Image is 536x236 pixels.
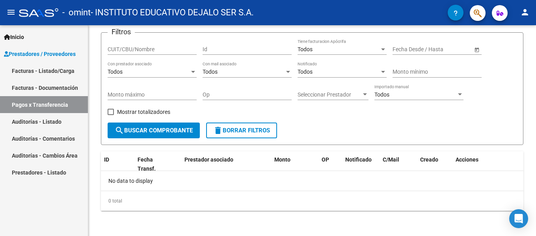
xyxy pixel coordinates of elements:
datatable-header-cell: Fecha Transf. [134,151,170,177]
span: Seleccionar Prestador [298,91,361,98]
mat-icon: person [520,7,530,17]
span: Borrar Filtros [213,127,270,134]
span: Prestador asociado [184,156,233,163]
div: No data to display [101,171,523,191]
datatable-header-cell: Acciones [452,151,523,177]
mat-icon: search [115,126,124,135]
span: Notificado [345,156,372,163]
span: Buscar Comprobante [115,127,193,134]
datatable-header-cell: ID [101,151,134,177]
button: Open calendar [473,45,481,54]
span: Creado [420,156,438,163]
span: - omint [62,4,91,21]
input: Fecha fin [428,46,467,53]
datatable-header-cell: OP [318,151,342,177]
span: Inicio [4,33,24,41]
span: Todos [108,69,123,75]
datatable-header-cell: Monto [271,151,318,177]
span: Todos [298,46,313,52]
div: Open Intercom Messenger [509,209,528,228]
mat-icon: menu [6,7,16,17]
span: Prestadores / Proveedores [4,50,76,58]
datatable-header-cell: Notificado [342,151,380,177]
span: Todos [374,91,389,98]
datatable-header-cell: C/Mail [380,151,417,177]
span: Fecha Transf. [138,156,156,172]
span: Acciones [456,156,478,163]
span: Todos [298,69,313,75]
span: OP [322,156,329,163]
span: Todos [203,69,218,75]
mat-icon: delete [213,126,223,135]
span: ID [104,156,109,163]
input: Fecha inicio [393,46,421,53]
button: Buscar Comprobante [108,123,200,138]
h3: Filtros [108,26,135,37]
datatable-header-cell: Prestador asociado [181,151,271,177]
div: 0 total [101,191,523,211]
span: Monto [274,156,290,163]
span: C/Mail [383,156,399,163]
datatable-header-cell: Creado [417,151,452,177]
button: Borrar Filtros [206,123,277,138]
span: - INSTITUTO EDUCATIVO DEJALO SER S.A. [91,4,254,21]
span: Mostrar totalizadores [117,107,170,117]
